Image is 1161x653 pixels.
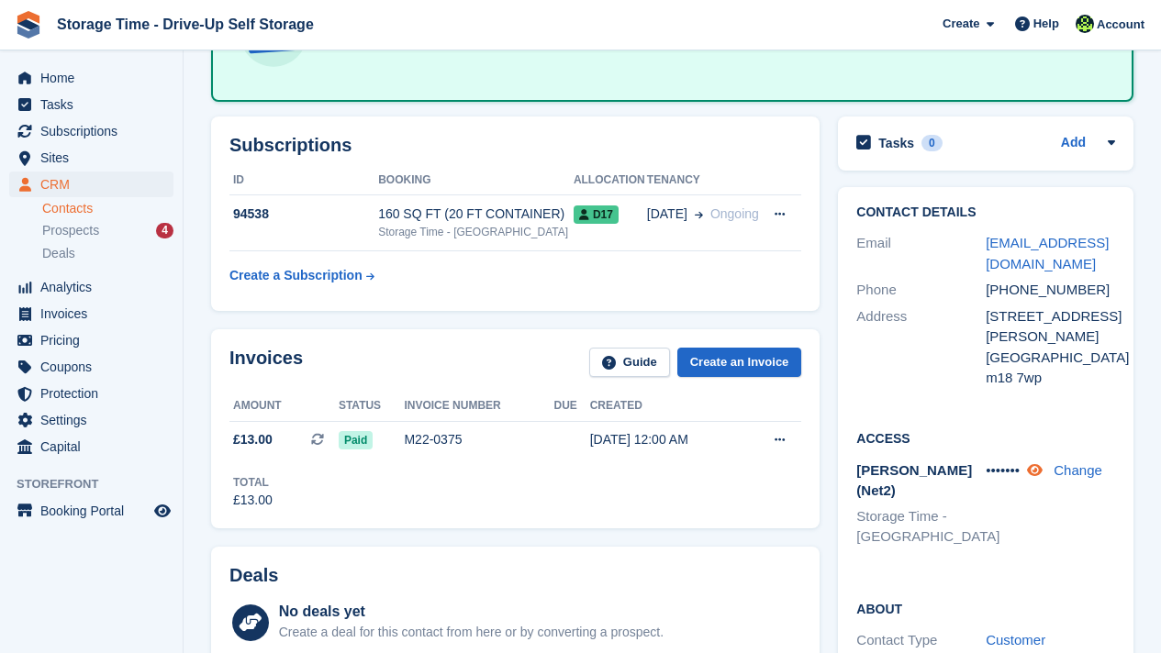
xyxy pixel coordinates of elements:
div: Phone [856,280,986,301]
span: Booking Portal [40,498,151,524]
span: Analytics [40,274,151,300]
th: Due [553,392,589,421]
a: menu [9,118,173,144]
span: ••••••• [986,462,1020,478]
a: menu [9,145,173,171]
th: Created [590,392,742,421]
div: £13.00 [233,491,273,510]
span: Home [40,65,151,91]
a: menu [9,407,173,433]
span: [PERSON_NAME] (Net2) [856,462,972,499]
a: menu [9,354,173,380]
span: Help [1033,15,1059,33]
div: 94538 [229,205,378,224]
div: 4 [156,223,173,238]
div: Create a Subscription [229,266,363,285]
span: Paid [339,431,373,449]
h2: Invoices [229,348,303,378]
span: Tasks [40,92,151,117]
a: menu [9,327,173,353]
th: Amount [229,392,339,421]
div: 160 SQ FT (20 FT CONTAINER) [378,205,574,224]
span: Protection [40,381,151,406]
th: ID [229,166,378,195]
span: Capital [40,434,151,459]
span: Sites [40,145,151,171]
th: Invoice number [404,392,553,421]
div: M22-0375 [404,430,553,449]
div: [STREET_ADDRESS] [986,306,1115,327]
th: Tenancy [647,166,762,195]
a: [EMAIL_ADDRESS][DOMAIN_NAME] [986,235,1109,271]
a: menu [9,498,173,524]
th: Booking [378,166,574,195]
a: Preview store [151,500,173,522]
a: Create an Invoice [677,348,802,378]
span: Deals [42,245,75,262]
a: menu [9,381,173,406]
a: Guide [589,348,670,378]
div: [PHONE_NUMBER] [986,280,1115,301]
a: Add [1061,133,1086,154]
div: Create a deal for this contact from here or by converting a prospect. [279,623,664,642]
h2: Deals [229,565,278,586]
h2: Subscriptions [229,135,801,156]
a: Create a Subscription [229,259,374,293]
span: D17 [574,205,619,224]
a: Storage Time - Drive-Up Self Storage [50,9,321,39]
div: Address [856,306,986,389]
span: [DATE] [647,205,687,224]
span: Invoices [40,301,151,326]
a: Change [1054,462,1102,478]
div: Total [233,474,273,491]
h2: About [856,599,1115,617]
a: menu [9,65,173,91]
a: Prospects 4 [42,221,173,240]
div: Storage Time - [GEOGRAPHIC_DATA] [378,224,574,240]
div: [PERSON_NAME] [986,326,1115,348]
a: Contacts [42,200,173,217]
a: menu [9,172,173,197]
span: Coupons [40,354,151,380]
h2: Contact Details [856,205,1115,220]
li: Storage Time - [GEOGRAPHIC_DATA] [856,506,986,548]
span: Create [943,15,979,33]
th: Allocation [574,166,647,195]
span: Account [1097,16,1144,34]
span: £13.00 [233,430,273,449]
div: 0 [921,135,943,151]
h2: Access [856,428,1115,447]
th: Status [339,392,405,421]
div: Contact Type [856,630,986,651]
div: [DATE] 12:00 AM [590,430,742,449]
img: stora-icon-8386f47178a22dfd0bd8f6a31ec36ba5ce8667c1dd55bd0f319d3a0aa187defe.svg [15,11,42,39]
a: Customer [986,632,1045,647]
span: Prospects [42,222,99,239]
span: Settings [40,407,151,433]
div: Email [856,233,986,274]
a: menu [9,301,173,326]
img: Laaibah Sarwar [1076,15,1094,33]
div: [GEOGRAPHIC_DATA] [986,348,1115,369]
span: Storefront [17,475,183,493]
span: Pricing [40,327,151,353]
a: menu [9,434,173,459]
div: No deals yet [279,601,664,623]
span: CRM [40,172,151,197]
a: Deals [42,244,173,263]
a: menu [9,274,173,300]
a: menu [9,92,173,117]
div: m18 7wp [986,368,1115,389]
h2: Tasks [878,135,914,151]
span: Subscriptions [40,118,151,144]
span: Ongoing [710,206,759,221]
